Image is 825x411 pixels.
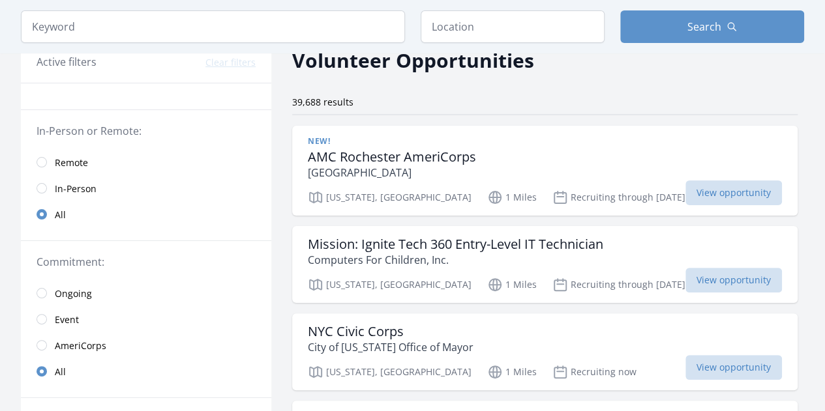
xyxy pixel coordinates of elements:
[687,19,721,35] span: Search
[487,190,537,205] p: 1 Miles
[55,313,79,326] span: Event
[552,190,685,205] p: Recruiting through [DATE]
[55,339,106,352] span: AmeriCorps
[55,156,88,169] span: Remote
[552,277,685,292] p: Recruiting through [DATE]
[55,365,66,378] span: All
[308,277,472,292] p: [US_STATE], [GEOGRAPHIC_DATA]
[308,165,476,180] p: [GEOGRAPHIC_DATA]
[308,339,473,355] p: City of [US_STATE] Office of Mayor
[685,180,782,205] span: View opportunity
[308,324,473,339] h3: NYC Civic Corps
[292,313,798,390] a: NYC Civic Corps City of [US_STATE] Office of Mayor [US_STATE], [GEOGRAPHIC_DATA] 1 Miles Recruiti...
[620,10,804,43] button: Search
[37,123,256,139] legend: In-Person or Remote:
[421,10,605,43] input: Location
[21,10,405,43] input: Keyword
[308,236,603,252] h3: Mission: Ignite Tech 360 Entry-Level IT Technician
[55,287,92,300] span: Ongoing
[205,56,256,69] button: Clear filters
[37,54,97,70] h3: Active filters
[292,126,798,216] a: New! AMC Rochester AmeriCorps [GEOGRAPHIC_DATA] [US_STATE], [GEOGRAPHIC_DATA] 1 Miles Recruiting ...
[21,332,271,358] a: AmeriCorps
[308,364,472,380] p: [US_STATE], [GEOGRAPHIC_DATA]
[21,280,271,306] a: Ongoing
[37,254,256,270] legend: Commitment:
[21,201,271,227] a: All
[308,136,330,147] span: New!
[21,306,271,332] a: Event
[308,190,472,205] p: [US_STATE], [GEOGRAPHIC_DATA]
[21,358,271,384] a: All
[552,364,637,380] p: Recruiting now
[21,149,271,175] a: Remote
[292,46,534,75] h2: Volunteer Opportunities
[292,96,353,108] span: 39,688 results
[21,175,271,201] a: In-Person
[292,226,798,303] a: Mission: Ignite Tech 360 Entry-Level IT Technician Computers For Children, Inc. [US_STATE], [GEOG...
[55,182,97,195] span: In-Person
[308,252,603,268] p: Computers For Children, Inc.
[685,355,782,380] span: View opportunity
[308,149,476,165] h3: AMC Rochester AmeriCorps
[487,277,537,292] p: 1 Miles
[685,268,782,292] span: View opportunity
[487,364,537,380] p: 1 Miles
[55,208,66,221] span: All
